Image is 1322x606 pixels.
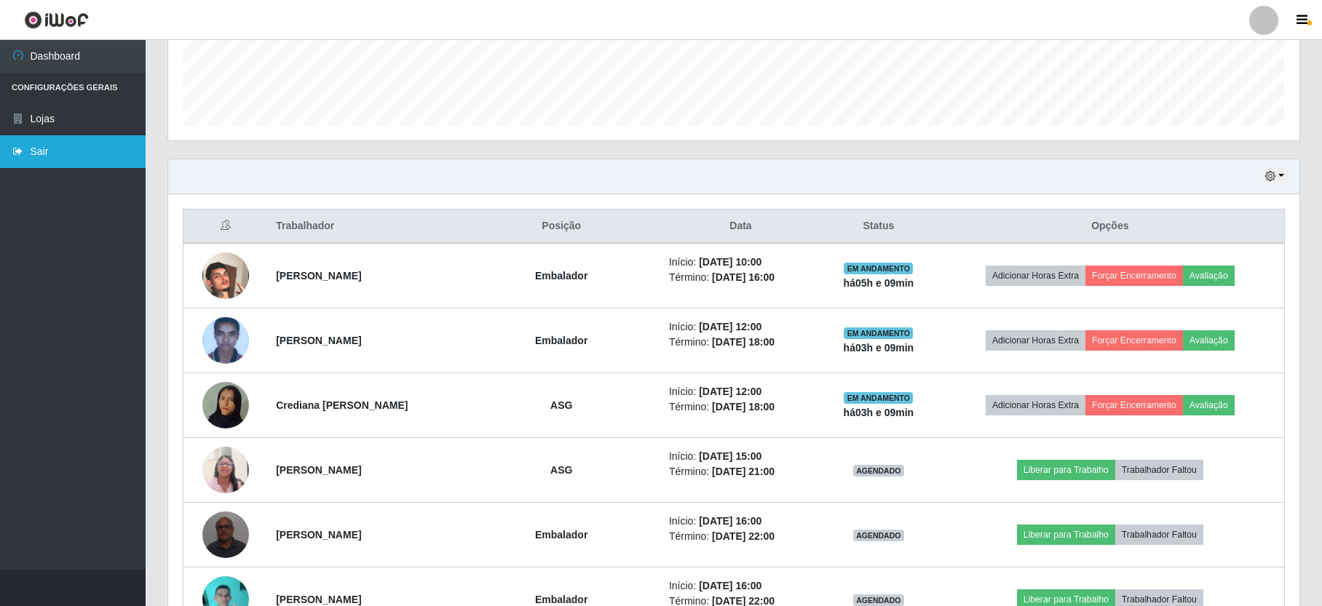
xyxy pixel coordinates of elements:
li: Término: [669,335,812,350]
strong: há 05 h e 09 min [844,277,914,289]
th: Posição [463,210,660,244]
time: [DATE] 15:00 [699,450,761,462]
time: [DATE] 10:00 [699,256,761,268]
img: 1734900991405.jpeg [202,439,249,501]
time: [DATE] 16:00 [699,580,761,591]
time: [DATE] 22:00 [712,530,775,542]
strong: [PERSON_NAME] [276,335,361,346]
strong: [PERSON_NAME] [276,270,361,282]
th: Status [821,210,936,244]
time: [DATE] 12:00 [699,386,761,397]
img: 1696633229263.jpeg [202,503,249,565]
button: Forçar Encerramento [1085,395,1183,415]
span: EM ANDAMENTO [844,263,913,274]
time: [DATE] 18:00 [712,336,775,348]
span: AGENDADO [853,530,904,541]
strong: ASG [550,399,572,411]
img: CoreUI Logo [24,11,89,29]
th: Trabalhador [267,210,462,244]
button: Avaliação [1183,266,1235,286]
li: Início: [669,384,812,399]
strong: Embalador [535,529,587,541]
time: [DATE] 18:00 [712,401,775,412]
strong: ASG [550,464,572,476]
strong: Embalador [535,335,587,346]
button: Avaliação [1183,395,1235,415]
li: Término: [669,270,812,285]
time: [DATE] 16:00 [712,271,775,283]
button: Forçar Encerramento [1085,330,1183,351]
strong: Embalador [535,270,587,282]
button: Avaliação [1183,330,1235,351]
button: Trabalhador Faltou [1115,525,1203,545]
strong: Crediana [PERSON_NAME] [276,399,408,411]
img: 1726002463138.jpeg [202,234,249,317]
strong: há 03 h e 09 min [844,342,914,354]
th: Data [660,210,821,244]
span: AGENDADO [853,465,904,477]
li: Início: [669,578,812,594]
img: 1755289367859.jpeg [202,364,249,447]
img: 1673386012464.jpeg [202,311,249,371]
li: Início: [669,514,812,529]
button: Trabalhador Faltou [1115,460,1203,480]
strong: há 03 h e 09 min [844,407,914,418]
strong: Embalador [535,594,587,605]
strong: [PERSON_NAME] [276,529,361,541]
li: Término: [669,464,812,479]
th: Opções [936,210,1285,244]
button: Forçar Encerramento [1085,266,1183,286]
strong: [PERSON_NAME] [276,464,361,476]
span: AGENDADO [853,594,904,606]
li: Início: [669,449,812,464]
strong: [PERSON_NAME] [276,594,361,605]
li: Término: [669,399,812,415]
time: [DATE] 21:00 [712,466,775,477]
time: [DATE] 12:00 [699,321,761,332]
button: Liberar para Trabalho [1017,460,1115,480]
button: Adicionar Horas Extra [986,266,1085,286]
button: Adicionar Horas Extra [986,395,1085,415]
time: [DATE] 16:00 [699,515,761,527]
span: EM ANDAMENTO [844,327,913,339]
span: EM ANDAMENTO [844,392,913,404]
button: Liberar para Trabalho [1017,525,1115,545]
li: Início: [669,255,812,270]
li: Término: [669,529,812,544]
button: Adicionar Horas Extra [986,330,1085,351]
li: Início: [669,319,812,335]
